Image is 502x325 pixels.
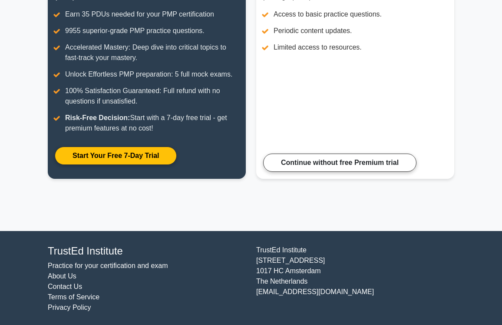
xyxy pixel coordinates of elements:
a: Contact Us [48,283,82,290]
a: Privacy Policy [48,304,91,311]
a: Continue without free Premium trial [263,154,416,172]
a: About Us [48,272,76,280]
a: Practice for your certification and exam [48,262,168,269]
h4: TrustEd Institute [48,245,246,258]
a: Start Your Free 7-Day Trial [55,147,177,165]
div: TrustEd Institute [STREET_ADDRESS] 1017 HC Amsterdam The Netherlands [EMAIL_ADDRESS][DOMAIN_NAME] [251,245,459,313]
a: Terms of Service [48,293,99,301]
